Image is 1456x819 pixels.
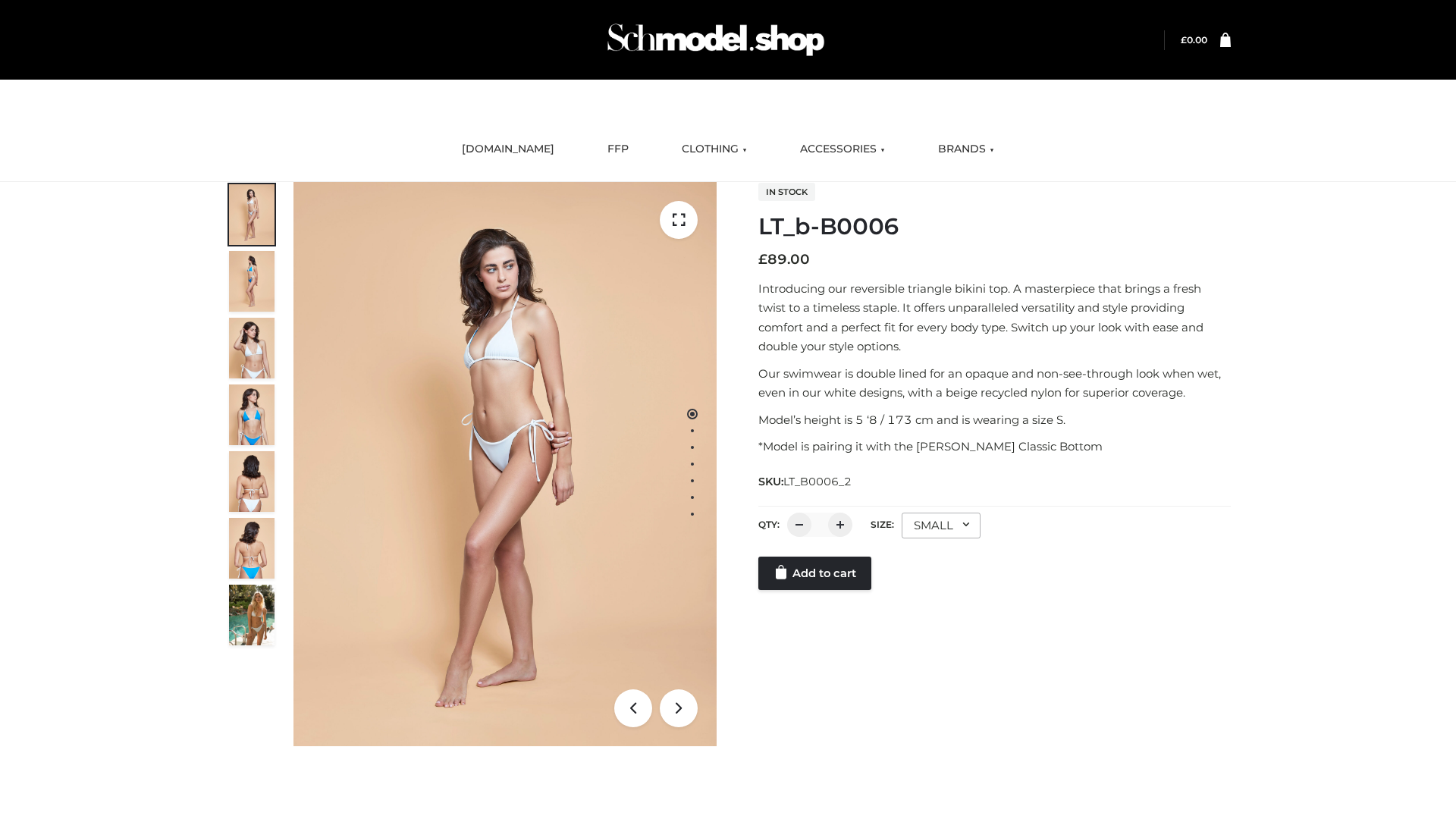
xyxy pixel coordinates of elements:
[758,519,780,530] label: QTY:
[229,585,275,645] img: Arieltop_CloudNine_AzureSky2.jpg
[1181,34,1207,45] a: £0.00
[758,183,815,201] span: In stock
[758,279,1231,356] p: Introducing our reversible triangle bikini top. A masterpiece that brings a fresh twist to a time...
[758,251,810,268] bdi: 89.00
[758,557,871,590] a: Add to cart
[758,364,1231,403] p: Our swimwear is double lined for an opaque and non-see-through look when wet, even in our white d...
[927,133,1006,166] a: BRANDS
[871,519,894,530] label: Size:
[602,10,830,70] img: Schmodel Admin 964
[450,133,566,166] a: [DOMAIN_NAME]
[670,133,758,166] a: CLOTHING
[229,184,275,245] img: ArielClassicBikiniTop_CloudNine_AzureSky_OW114ECO_1-scaled.jpg
[1181,34,1187,45] span: £
[789,133,896,166] a: ACCESSORIES
[293,182,717,746] img: LT_b-B0006
[783,475,852,488] span: LT_B0006_2
[758,437,1231,457] p: *Model is pairing it with the [PERSON_NAME] Classic Bottom
[758,213,1231,240] h1: LT_b-B0006
[758,472,853,491] span: SKU:
[1181,34,1207,45] bdi: 0.00
[229,318,275,378] img: ArielClassicBikiniTop_CloudNine_AzureSky_OW114ECO_3-scaled.jpg
[596,133,640,166] a: FFP
[229,518,275,579] img: ArielClassicBikiniTop_CloudNine_AzureSky_OW114ECO_8-scaled.jpg
[229,384,275,445] img: ArielClassicBikiniTop_CloudNine_AzureSky_OW114ECO_4-scaled.jpg
[902,513,981,538] div: SMALL
[758,410,1231,430] p: Model’s height is 5 ‘8 / 173 cm and is wearing a size S.
[229,251,275,312] img: ArielClassicBikiniTop_CloudNine_AzureSky_OW114ECO_2-scaled.jpg
[229,451,275,512] img: ArielClassicBikiniTop_CloudNine_AzureSky_OW114ECO_7-scaled.jpg
[758,251,767,268] span: £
